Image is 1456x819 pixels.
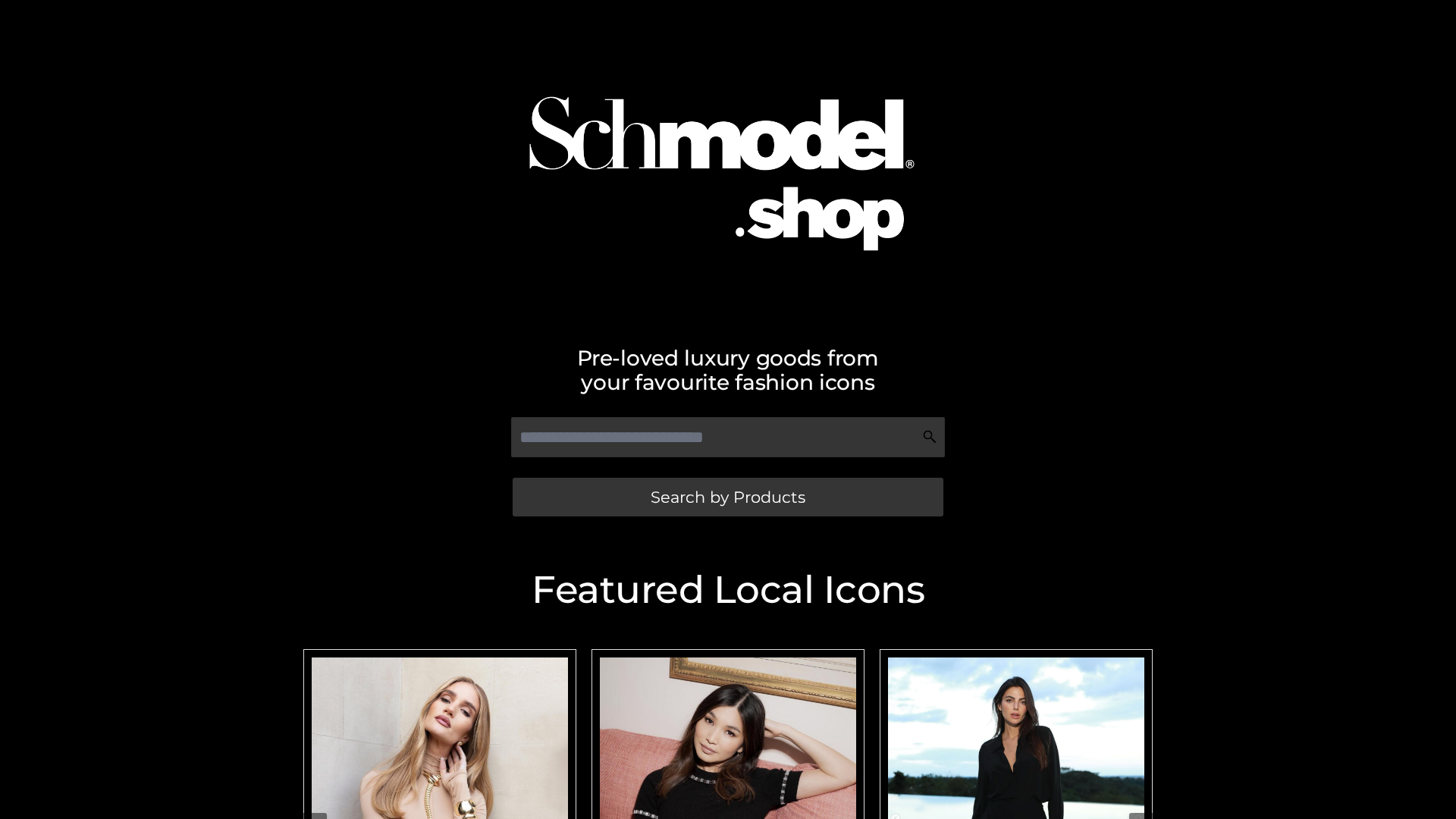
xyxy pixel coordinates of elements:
h2: Pre-loved luxury goods from your favourite fashion icons [296,346,1160,394]
a: Search by Products [513,478,943,516]
img: Search Icon [922,429,937,444]
h2: Featured Local Icons​ [296,571,1160,609]
span: Search by Products [651,489,805,505]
